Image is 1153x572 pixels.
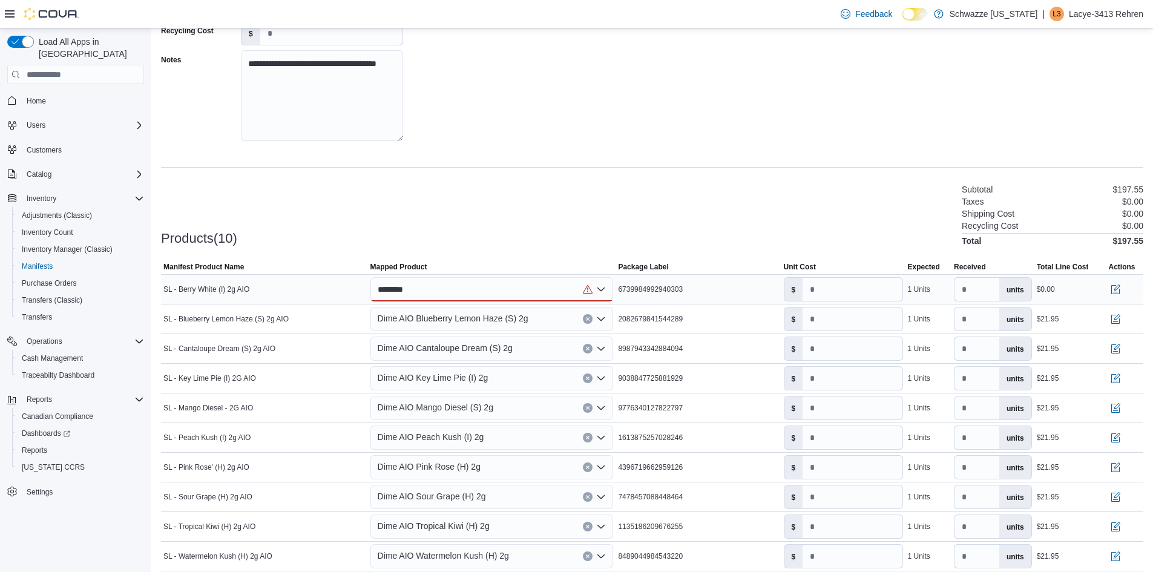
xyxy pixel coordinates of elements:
[17,351,144,366] span: Cash Management
[12,224,149,241] button: Inventory Count
[22,245,113,254] span: Inventory Manager (Classic)
[22,370,94,380] span: Traceabilty Dashboard
[1037,314,1059,324] div: $21.95
[962,209,1014,219] h6: Shipping Cost
[908,492,930,502] div: 1 Units
[2,391,149,408] button: Reports
[22,118,144,133] span: Users
[7,87,144,532] nav: Complex example
[17,460,90,475] a: [US_STATE] CCRS
[1037,522,1059,531] div: $21.95
[908,314,930,324] div: 1 Units
[22,412,93,421] span: Canadian Compliance
[12,241,149,258] button: Inventory Manager (Classic)
[999,456,1031,479] label: units
[784,456,803,479] label: $
[17,242,144,257] span: Inventory Manager (Classic)
[22,295,82,305] span: Transfers (Classic)
[17,443,52,458] a: Reports
[163,462,249,472] span: SL - Pink Rose' (H) 2g AIO
[17,426,144,441] span: Dashboards
[1122,197,1143,206] p: $0.00
[163,284,249,294] span: SL - Berry White (I) 2g AIO
[999,426,1031,449] label: units
[1042,7,1045,21] p: |
[27,120,45,130] span: Users
[1112,236,1143,246] h4: $197.55
[17,368,144,383] span: Traceabilty Dashboard
[2,91,149,109] button: Home
[161,231,237,246] h3: Products(10)
[161,26,214,36] label: Recycling Cost
[17,293,87,307] a: Transfers (Classic)
[12,442,149,459] button: Reports
[902,8,928,21] input: Dark Mode
[163,403,253,413] span: SL - Mango Diesel - 2G AIO
[34,36,144,60] span: Load All Apps in [GEOGRAPHIC_DATA]
[163,344,275,353] span: SL - Cantaloupe Dream (S) 2g AIO
[163,492,252,502] span: SL - Sour Grape (H) 2g AIO
[17,276,82,291] a: Purchase Orders
[583,433,593,442] button: Clear input
[1108,262,1135,272] span: Actions
[908,551,930,561] div: 1 Units
[370,262,427,272] span: Mapped Product
[12,425,149,442] a: Dashboards
[596,373,606,383] button: Open list of options
[1037,373,1059,383] div: $21.95
[596,314,606,324] button: Open list of options
[999,307,1031,330] label: units
[22,353,83,363] span: Cash Management
[1112,185,1143,194] p: $197.55
[22,445,47,455] span: Reports
[2,190,149,207] button: Inventory
[12,258,149,275] button: Manifests
[596,522,606,531] button: Open list of options
[908,284,930,294] div: 1 Units
[27,487,53,497] span: Settings
[22,392,57,407] button: Reports
[12,367,149,384] button: Traceabilty Dashboard
[596,462,606,472] button: Open list of options
[583,344,593,353] button: Clear input
[12,309,149,326] button: Transfers
[999,515,1031,538] label: units
[908,344,930,353] div: 1 Units
[12,207,149,224] button: Adjustments (Classic)
[618,492,683,502] span: 7478457088448464
[1037,433,1059,442] div: $21.95
[163,373,256,383] span: SL - Key Lime Pie (I) 2G AIO
[22,142,144,157] span: Customers
[962,221,1018,231] h6: Recycling Cost
[908,522,930,531] div: 1 Units
[17,351,88,366] a: Cash Management
[22,191,144,206] span: Inventory
[17,409,144,424] span: Canadian Compliance
[618,522,683,531] span: 1135186209676255
[1053,7,1060,21] span: L3
[908,373,930,383] div: 1 Units
[784,396,803,419] label: $
[583,551,593,561] button: Clear input
[22,143,67,157] a: Customers
[1122,209,1143,219] p: $0.00
[596,433,606,442] button: Open list of options
[17,225,78,240] a: Inventory Count
[855,8,892,20] span: Feedback
[378,430,484,444] span: Dime AIO Peach Kush (I) 2g
[17,443,144,458] span: Reports
[22,93,144,108] span: Home
[22,462,85,472] span: [US_STATE] CCRS
[618,403,683,413] span: 9776340127822797
[17,208,144,223] span: Adjustments (Classic)
[17,259,144,274] span: Manifests
[17,460,144,475] span: Washington CCRS
[24,8,79,20] img: Cova
[17,225,144,240] span: Inventory Count
[999,337,1031,360] label: units
[836,2,897,26] a: Feedback
[12,292,149,309] button: Transfers (Classic)
[22,94,51,108] a: Home
[1037,462,1059,472] div: $21.95
[618,462,683,472] span: 4396719662959126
